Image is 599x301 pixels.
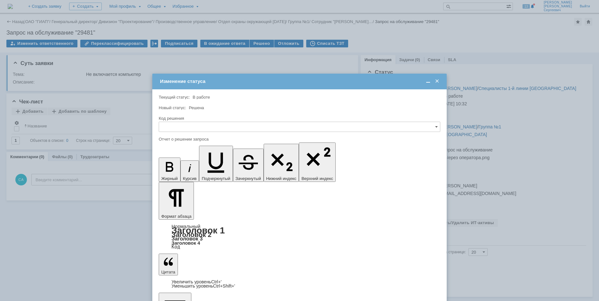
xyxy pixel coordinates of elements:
[189,105,204,110] span: Решена
[172,236,203,241] a: Заголовок 3
[172,231,212,238] a: Заголовок 2
[233,149,264,182] button: Зачеркнутый
[425,78,431,84] span: Свернуть (Ctrl + M)
[172,283,235,289] a: Decrease
[161,176,178,181] span: Жирный
[159,254,178,275] button: Цитата
[159,280,440,288] div: Цитата
[213,283,235,289] span: Ctrl+Shift+'
[159,137,439,141] div: Отчет о решении запроса
[159,158,180,182] button: Жирный
[172,240,200,246] a: Заголовок 4
[172,279,222,284] a: Increase
[159,105,186,110] label: Новый статус:
[161,270,175,274] span: Цитата
[193,95,210,100] span: В работе
[161,214,191,219] span: Формат абзаца
[159,116,439,120] div: Код решения
[183,176,197,181] span: Курсив
[159,224,440,249] div: Формат абзаца
[172,224,200,229] a: Нормальный
[172,225,225,235] a: Заголовок 1
[160,78,440,84] div: Изменение статуса
[159,95,190,100] label: Текущий статус:
[264,144,299,182] button: Нижний индекс
[172,244,180,250] a: Код
[434,78,440,84] span: Закрыть
[266,176,297,181] span: Нижний индекс
[180,160,199,182] button: Курсив
[301,176,333,181] span: Верхний индекс
[236,176,261,181] span: Зачеркнутый
[202,176,230,181] span: Подчеркнутый
[211,279,222,284] span: Ctrl+'
[159,182,194,220] button: Формат абзаца
[299,142,336,182] button: Верхний индекс
[199,146,233,182] button: Подчеркнутый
